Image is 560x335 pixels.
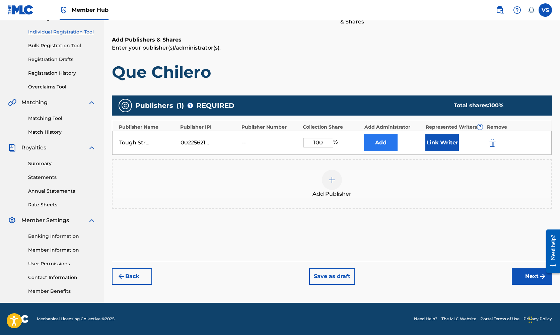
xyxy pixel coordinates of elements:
p: Enter your publisher(s)/administrator(s). [112,44,552,52]
img: MLC Logo [8,5,34,15]
div: Drag [529,310,533,330]
img: help [513,6,521,14]
button: Next [512,268,552,285]
img: expand [88,216,96,224]
span: % [333,138,339,147]
a: Public Search [493,3,506,17]
iframe: Resource Center [541,224,560,279]
div: Notifications [528,7,535,13]
button: Back [112,268,152,285]
span: Royalties [21,144,46,152]
img: logo [8,315,29,323]
h6: Add Publishers & Shares [112,36,552,44]
span: Publishers [135,100,173,111]
a: Match History [28,129,96,136]
span: ? [188,103,193,108]
a: Summary [28,160,96,167]
span: Matching [21,98,48,107]
a: User Permissions [28,260,96,267]
a: Registration History [28,70,96,77]
a: Member Benefits [28,288,96,295]
span: Add Publisher [312,190,351,198]
a: Registration Drafts [28,56,96,63]
img: publishers [121,102,129,110]
div: Publisher IPI [180,124,238,131]
img: 7ee5dd4eb1f8a8e3ef2f.svg [117,272,125,280]
img: f7272a7cc735f4ea7f67.svg [539,272,547,280]
a: Contact Information [28,274,96,281]
img: add [328,176,336,184]
a: Overclaims Tool [28,83,96,90]
a: The MLC Website [441,316,476,322]
a: Statements [28,174,96,181]
span: 100 % [489,102,503,109]
span: REQUIRED [197,100,234,111]
a: Privacy Policy [523,316,552,322]
span: Member Hub [72,6,109,14]
a: Bulk Registration Tool [28,42,96,49]
img: Royalties [8,144,16,152]
span: Mechanical Licensing Collective © 2025 [37,316,115,322]
img: Top Rightsholder [60,6,68,14]
div: Add Administrator [364,124,422,131]
div: Collection Share [303,124,361,131]
div: Publisher Name [119,124,177,131]
a: Need Help? [414,316,437,322]
span: ( 1 ) [177,100,184,111]
div: Publisher Number [241,124,299,131]
a: Annual Statements [28,188,96,195]
img: expand [88,98,96,107]
div: Represented Writers [426,124,484,131]
button: Add [364,134,398,151]
h1: Que Chilero [112,62,552,82]
div: Total shares: [454,102,539,110]
div: Remove [487,124,545,131]
a: Member Information [28,247,96,254]
span: ? [477,124,483,130]
iframe: Chat Widget [527,303,560,335]
img: 12a2ab48e56ec057fbd8.svg [489,139,496,147]
span: Member Settings [21,216,69,224]
img: Member Settings [8,216,16,224]
a: Portal Terms of Use [480,316,519,322]
div: User Menu [539,3,552,17]
img: Matching [8,98,16,107]
a: Individual Registration Tool [28,28,96,36]
div: Help [510,3,524,17]
a: Rate Sheets [28,201,96,208]
a: Banking Information [28,233,96,240]
button: Save as draft [309,268,355,285]
img: expand [88,144,96,152]
img: search [496,6,504,14]
button: Link Writer [425,134,459,151]
a: Matching Tool [28,115,96,122]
